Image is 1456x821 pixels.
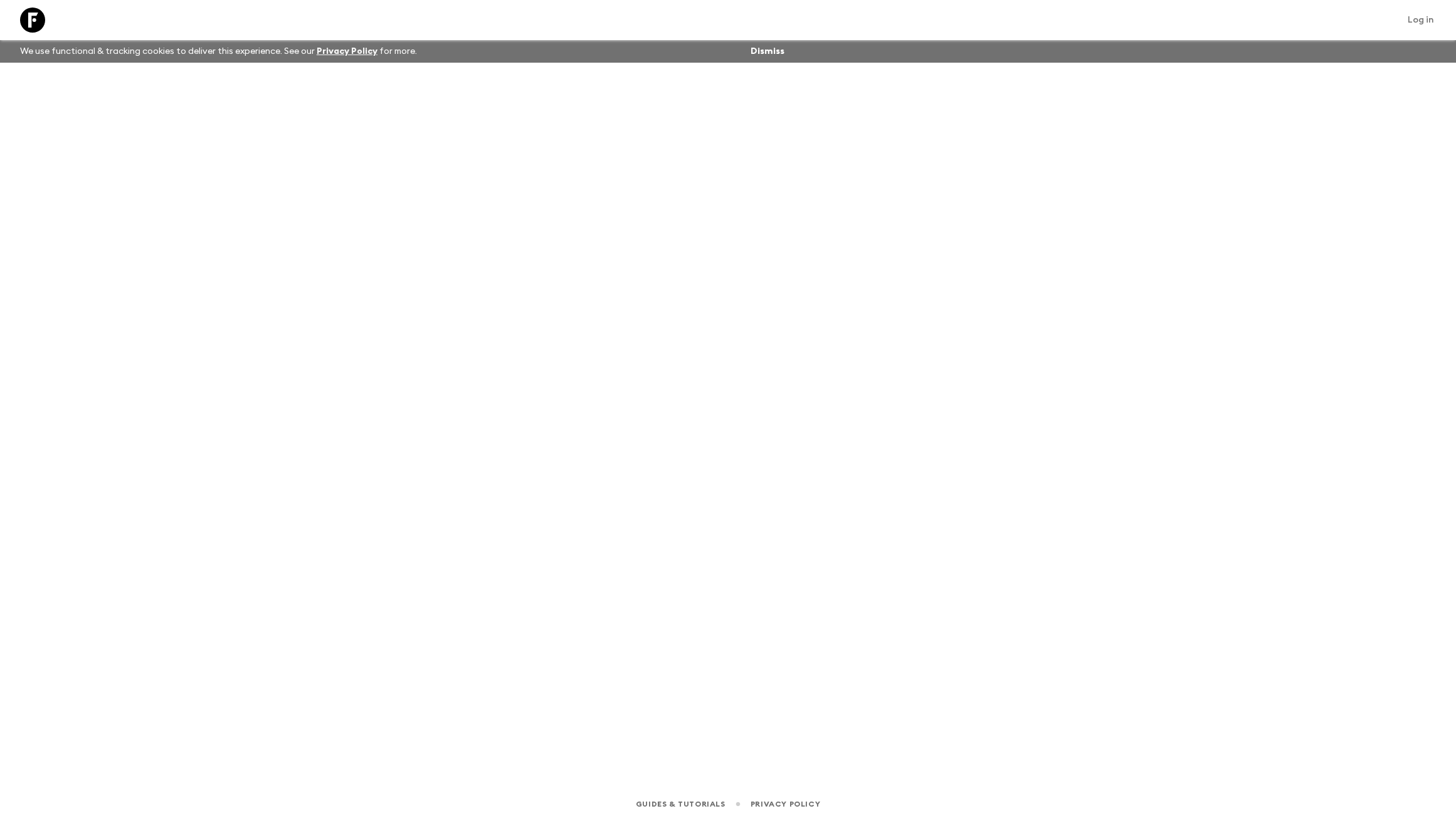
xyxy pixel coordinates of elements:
a: Guides & Tutorials [636,797,725,811]
button: Dismiss [747,43,788,60]
p: We use functional & tracking cookies to deliver this experience. See our for more. [15,40,422,63]
a: Log in [1401,11,1441,29]
a: Privacy Policy [751,797,820,811]
a: Privacy Policy [317,47,377,56]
